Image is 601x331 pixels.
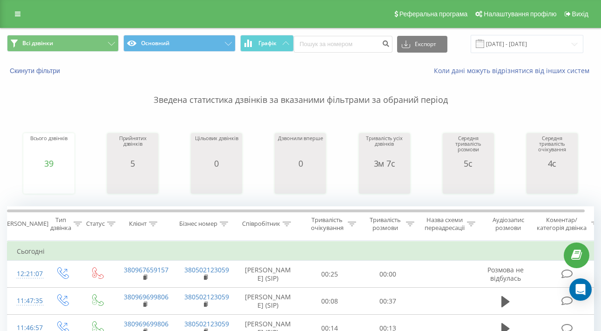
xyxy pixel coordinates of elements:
[109,159,156,168] div: 5
[50,216,71,232] div: Тип дзвінка
[278,159,323,168] div: 0
[7,67,65,75] button: Скинути фільтри
[30,159,68,168] div: 39
[445,159,492,168] div: 5с
[123,35,235,52] button: Основний
[195,159,238,168] div: 0
[124,292,169,301] a: 380969699806
[22,40,53,47] span: Всі дзвінки
[242,220,280,228] div: Співробітник
[236,261,301,288] td: [PERSON_NAME] (SIP)
[445,135,492,159] div: Середня тривалість розмови
[17,265,35,283] div: 12:21:07
[129,220,147,228] div: Клієнт
[184,292,229,301] a: 380502123059
[361,159,408,168] div: 3м 7с
[367,216,404,232] div: Тривалість розмови
[278,135,323,159] div: Дзвонили вперше
[434,66,594,75] a: Коли дані можуть відрізнятися вiд інших систем
[30,135,68,159] div: Всього дзвінків
[361,135,408,159] div: Тривалість усіх дзвінків
[397,36,447,53] button: Експорт
[425,216,465,232] div: Назва схеми переадресації
[301,261,359,288] td: 00:25
[294,36,392,53] input: Пошук за номером
[301,288,359,315] td: 00:08
[534,216,589,232] div: Коментар/категорія дзвінка
[359,261,417,288] td: 00:00
[240,35,294,52] button: Графік
[124,265,169,274] a: 380967659157
[179,220,217,228] div: Бізнес номер
[309,216,345,232] div: Тривалість очікування
[399,10,468,18] span: Реферальна програма
[7,75,594,106] p: Зведена статистика дзвінків за вказаними фільтрами за обраний період
[124,319,169,328] a: 380969699806
[569,278,592,301] div: Open Intercom Messenger
[572,10,588,18] span: Вихід
[195,135,238,159] div: Цільових дзвінків
[258,40,277,47] span: Графік
[184,265,229,274] a: 380502123059
[236,288,301,315] td: [PERSON_NAME] (SIP)
[17,292,35,310] div: 11:47:35
[184,319,229,328] a: 380502123059
[86,220,105,228] div: Статус
[484,10,556,18] span: Налаштування профілю
[1,220,48,228] div: [PERSON_NAME]
[359,288,417,315] td: 00:37
[529,159,575,168] div: 4с
[486,216,531,232] div: Аудіозапис розмови
[7,35,119,52] button: Всі дзвінки
[487,265,524,283] span: Розмова не відбулась
[109,135,156,159] div: Прийнятих дзвінків
[529,135,575,159] div: Середня тривалість очікування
